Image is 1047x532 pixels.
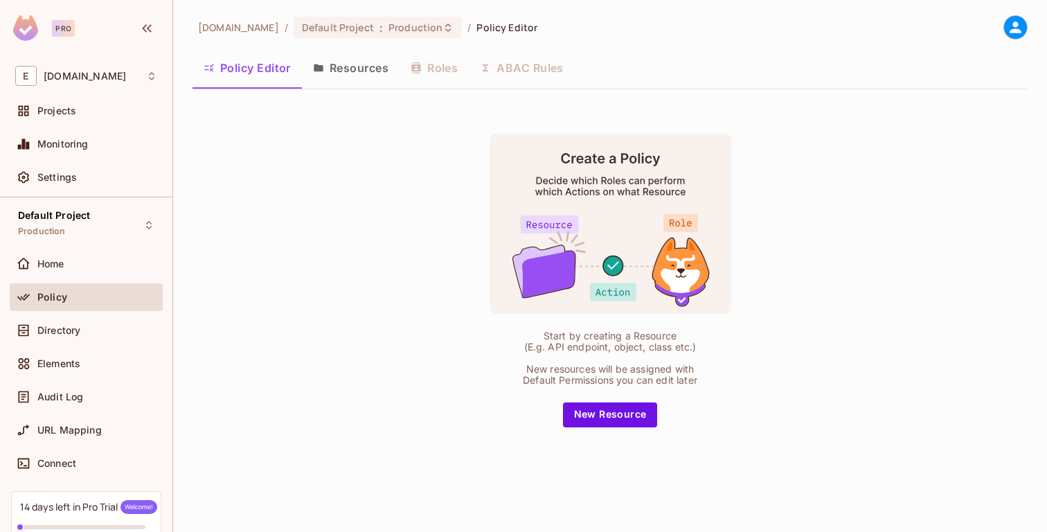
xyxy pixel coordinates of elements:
span: : [379,22,384,33]
div: New resources will be assigned with Default Permissions you can edit later [517,364,704,386]
span: Connect [37,458,76,469]
span: Elements [37,358,80,369]
span: Home [37,258,64,269]
div: Pro [52,20,75,37]
span: Default Project [302,21,374,34]
span: Projects [37,105,76,116]
div: 14 days left in Pro Trial [20,500,157,514]
li: / [467,21,471,34]
span: Production [388,21,442,34]
span: Production [18,226,66,237]
span: Workspace: example.com [44,71,126,82]
li: / [285,21,288,34]
button: Resources [302,51,400,85]
img: SReyMgAAAABJRU5ErkJggg== [13,15,38,41]
span: Policy [37,292,67,303]
div: Start by creating a Resource (E.g. API endpoint, object, class etc.) [517,330,704,353]
span: Welcome! [120,500,157,514]
span: Directory [37,325,80,336]
span: Audit Log [37,391,83,402]
span: Settings [37,172,77,183]
span: Policy Editor [476,21,537,34]
button: New Resource [563,402,658,427]
span: the active workspace [198,21,279,34]
span: Monitoring [37,139,89,150]
button: Policy Editor [193,51,302,85]
span: E [15,66,37,86]
span: URL Mapping [37,425,102,436]
span: Default Project [18,210,90,221]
